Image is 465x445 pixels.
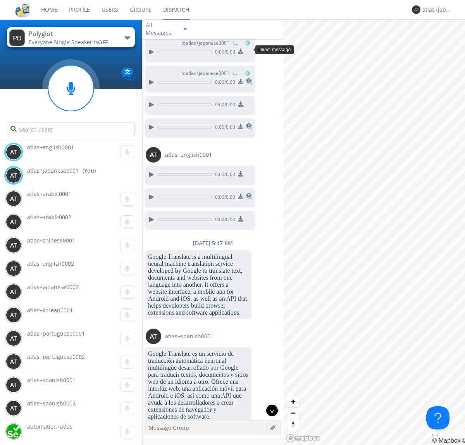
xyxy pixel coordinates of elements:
img: 373638.png [6,168,21,183]
img: translated-message [246,123,252,130]
span: atlas+japanese0001 [27,167,79,175]
button: Toggle attribution [432,434,438,436]
img: 373638.png [6,354,21,369]
span: atlas+english0002 [27,260,74,267]
img: 373638.png [6,237,21,253]
img: download media button [238,48,243,54]
input: Search users [7,122,134,136]
span: atlas+arabic0002 [27,213,71,221]
img: translated-message [246,78,252,85]
span: (You) [233,70,245,76]
a: Mapbox logo [286,434,320,443]
img: 373638.png [6,284,21,300]
span: atlas+japanese0002 [27,283,79,291]
span: 0:00 / 0:00 [212,48,235,57]
img: 373638.png [6,307,21,323]
img: 373638.png [6,261,21,276]
div: (You) [83,167,96,175]
img: download media button [238,171,243,177]
span: atlas+spanish0002 [27,400,76,407]
img: d2d01cd9b4174d08988066c6d424eccd [6,424,21,439]
div: Everyone · [29,38,116,46]
span: atlas+portuguese0002 [27,353,85,360]
dc-p: Google Translate is a multilingual neural machine translation service developed by Google to tran... [148,253,248,316]
img: translated-message [246,193,252,199]
img: cddb5a64eb264b2086981ab96f4c1ba7 [15,3,29,17]
span: 0:00 / 0:00 [212,79,235,87]
span: This is a translated message [246,77,252,87]
img: 373638.png [6,214,21,230]
img: download media button [238,124,243,129]
span: atlas+korean0001 [27,306,73,314]
img: download media button [238,101,243,107]
span: This is a translated message [246,122,252,132]
span: Single Speaker is [54,38,108,46]
button: PolyglotEveryone·Single Speaker isOFF [7,27,134,47]
span: atlas+portuguese0001 [27,330,85,337]
span: OFF [98,38,108,46]
button: Zoom in [288,396,299,407]
div: atlas+japanese0001 [422,6,451,14]
button: Reset bearing to north [288,419,299,430]
span: (You) [233,40,245,46]
img: 373638.png [146,329,161,344]
div: Polyglot [29,29,116,38]
span: to atlas+japanese0001 [181,40,239,47]
span: atlas+arabic0001 [27,190,71,197]
img: download media button [238,194,243,199]
img: download media button [238,216,243,222]
span: 0:00 / 0:00 [212,171,235,180]
img: 373638.png [9,29,25,46]
div: ^ [266,405,278,416]
img: 373638.png [146,147,161,163]
span: 0:00 / 0:00 [212,216,235,225]
img: Translation enabled [121,68,135,81]
span: Direct message [258,47,291,52]
button: Zoom out [288,407,299,419]
img: 373638.png [412,5,420,14]
span: Reset bearing to north [288,419,299,430]
img: caret-down-sm.svg [184,28,187,30]
dc-p: Google Translate es un servicio de traducción automática neuronal multilingüe desarrollado por Go... [148,350,248,420]
img: 373638.png [6,191,21,206]
img: 373638.png [6,400,21,416]
span: atlas+spanish0001 [165,332,214,340]
iframe: Toggle Customer Support [426,406,449,429]
div: [DATE] 5:17 PM [142,239,284,247]
div: All Messages [146,21,177,37]
img: 373638.png [6,144,21,160]
img: 373638.png [6,377,21,393]
span: 0:00 / 0:00 [212,194,235,202]
img: 373638.png [6,331,21,346]
span: atlas+chinese0001 [27,237,75,244]
span: atlas+english0001 [27,144,74,151]
span: to atlas+japanese0001 [181,70,239,77]
img: download media button [238,79,243,84]
span: atlas+english0001 [165,151,212,159]
span: 0:00 / 0:00 [212,124,235,132]
span: This is a translated message [246,192,252,202]
span: 0:00 / 0:00 [212,101,235,110]
a: Mapbox [432,437,460,444]
span: automation+atlas [27,423,72,430]
span: atlas+spanish0001 [27,376,76,384]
